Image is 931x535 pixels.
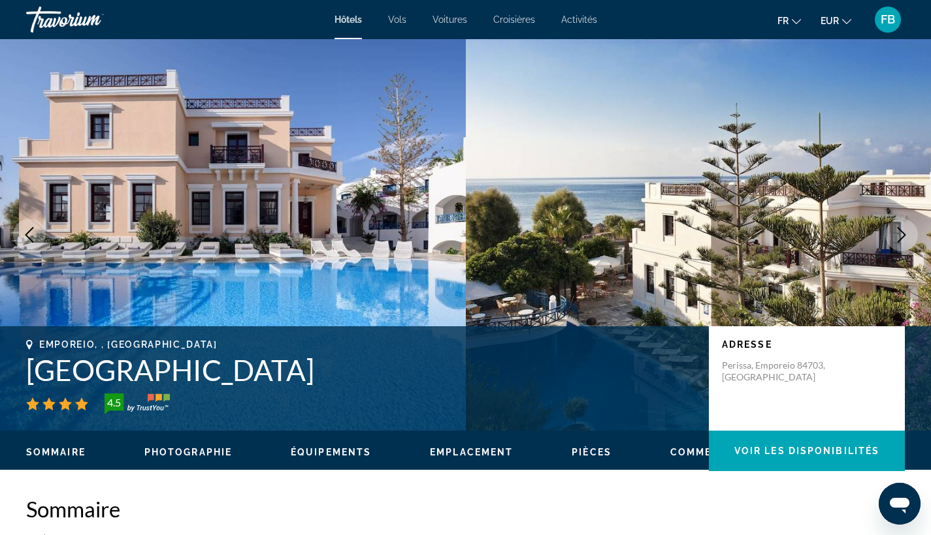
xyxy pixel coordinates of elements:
[144,446,232,458] button: Photographie
[885,219,918,251] button: Next image
[26,353,696,387] h1: [GEOGRAPHIC_DATA]
[433,14,467,25] a: Voitures
[777,16,789,26] span: fr
[26,3,157,37] a: Travorium
[777,11,801,30] button: Change language
[879,483,921,525] iframe: Bouton de lancement de la fenêtre de messagerie
[561,14,597,25] a: Activités
[26,446,86,458] button: Sommaire
[821,16,839,26] span: EUR
[722,339,892,350] p: Adresse
[39,339,218,350] span: Emporeio, , [GEOGRAPHIC_DATA]
[13,219,46,251] button: Previous image
[335,14,362,25] a: Hôtels
[709,431,905,471] button: Voir les disponibilités
[26,496,905,522] h2: Sommaire
[101,395,127,410] div: 4.5
[572,446,612,458] button: Pièces
[493,14,535,25] a: Croisières
[291,446,371,458] button: Équipements
[821,11,851,30] button: Change currency
[734,446,879,456] span: Voir les disponibilités
[670,446,759,458] button: Commentaires
[430,446,513,458] button: Emplacement
[871,6,905,33] button: User Menu
[722,359,826,383] p: Perissa, Emporeio 84703, [GEOGRAPHIC_DATA]
[388,14,406,25] a: Vols
[881,13,895,26] span: FB
[105,393,170,414] img: trustyou-badge-hor.svg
